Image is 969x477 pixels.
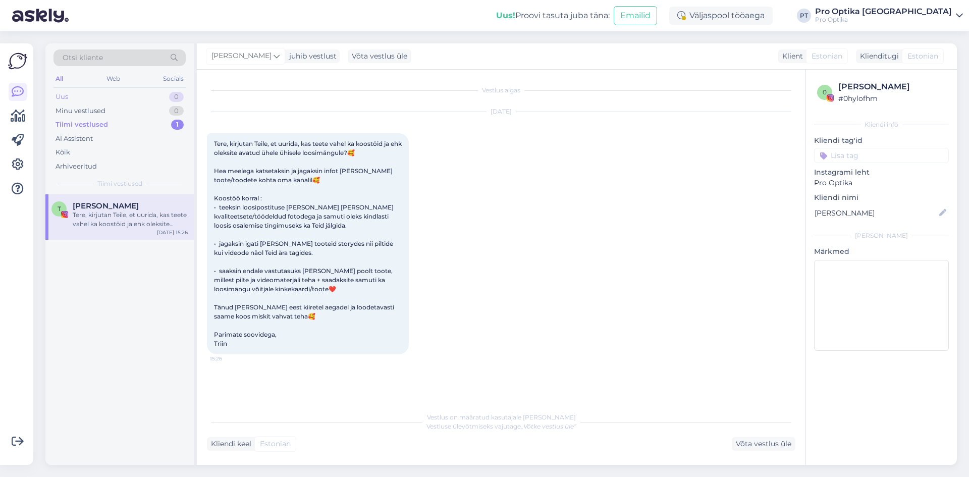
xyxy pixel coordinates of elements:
div: juhib vestlust [285,51,337,62]
input: Lisa nimi [815,207,937,219]
div: Vestlus algas [207,86,795,95]
span: Estonian [812,51,842,62]
div: [PERSON_NAME] [838,81,946,93]
a: Pro Optika [GEOGRAPHIC_DATA]Pro Optika [815,8,963,24]
input: Lisa tag [814,148,949,163]
span: Vestluse ülevõtmiseks vajutage [426,422,576,430]
div: [DATE] 15:26 [157,229,188,236]
span: Tiimi vestlused [97,179,142,188]
span: [PERSON_NAME] [211,50,272,62]
span: Estonian [907,51,938,62]
p: Kliendi nimi [814,192,949,203]
span: Estonian [260,439,291,449]
div: [DATE] [207,107,795,116]
div: Pro Optika [815,16,952,24]
b: Uus! [496,11,515,20]
img: Askly Logo [8,51,27,71]
span: Vestlus on määratud kasutajale [PERSON_NAME] [427,413,576,421]
div: [PERSON_NAME] [814,231,949,240]
span: T [58,205,61,213]
span: Triin Niitoja [73,201,139,210]
div: Kõik [56,147,70,157]
div: Võta vestlus üle [348,49,411,63]
p: Instagrami leht [814,167,949,178]
div: Kliendi info [814,120,949,129]
div: Proovi tasuta juba täna: [496,10,610,22]
div: Väljaspool tööaega [669,7,773,25]
div: 0 [169,106,184,116]
span: 0 [823,88,827,96]
div: AI Assistent [56,134,93,144]
div: Klient [778,51,803,62]
div: Klienditugi [856,51,899,62]
div: Pro Optika [GEOGRAPHIC_DATA] [815,8,952,16]
div: 1 [171,120,184,130]
div: Tere, kirjutan Teile, et uurida, kas teete vahel ka koostöid ja ehk oleksite avatud ühele ühisele... [73,210,188,229]
div: All [53,72,65,85]
div: Minu vestlused [56,106,105,116]
div: Kliendi keel [207,439,251,449]
span: Tere, kirjutan Teile, et uurida, kas teete vahel ka koostöid ja ehk oleksite avatud ühele ühisele... [214,140,403,347]
span: Otsi kliente [63,52,103,63]
div: Socials [161,72,186,85]
p: Märkmed [814,246,949,257]
div: PT [797,9,811,23]
p: Pro Optika [814,178,949,188]
div: # 0hylofhm [838,93,946,104]
span: 15:26 [210,355,248,362]
div: Web [104,72,122,85]
div: Tiimi vestlused [56,120,108,130]
div: Arhiveeritud [56,162,97,172]
div: Uus [56,92,68,102]
button: Emailid [614,6,657,25]
div: 0 [169,92,184,102]
div: Võta vestlus üle [732,437,795,451]
p: Kliendi tag'id [814,135,949,146]
i: „Võtke vestlus üle” [521,422,576,430]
